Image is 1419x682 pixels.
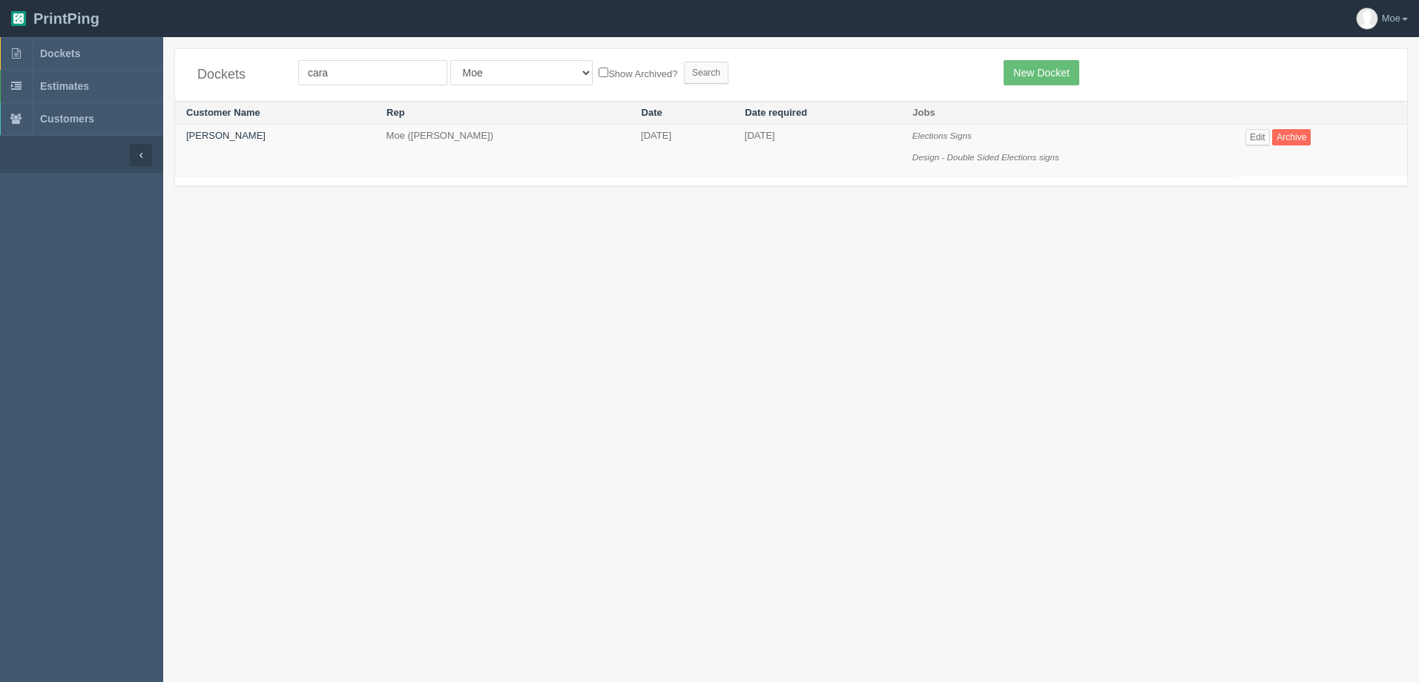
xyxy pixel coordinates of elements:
input: Show Archived? [599,68,608,77]
a: Rep [386,107,405,118]
td: Moe ([PERSON_NAME]) [375,125,631,177]
a: Date [642,107,662,118]
a: Date required [745,107,807,118]
img: avatar_default-7531ab5dedf162e01f1e0bb0964e6a185e93c5c22dfe317fb01d7f8cd2b1632c.jpg [1357,8,1377,29]
label: Show Archived? [599,65,677,82]
a: [PERSON_NAME] [186,130,266,141]
td: [DATE] [734,125,901,177]
input: Search [684,62,728,84]
a: Archive [1272,129,1311,145]
a: Customer Name [186,107,260,118]
input: Customer Name [298,60,447,85]
a: Edit [1245,129,1270,145]
td: [DATE] [630,125,734,177]
i: Elections Signs [912,131,972,140]
img: logo-3e63b451c926e2ac314895c53de4908e5d424f24456219fb08d385ab2e579770.png [11,11,26,26]
span: Dockets [40,47,80,59]
i: Design - Double Sided Elections signs [912,152,1059,162]
th: Jobs [901,101,1234,125]
a: New Docket [1004,60,1079,85]
h4: Dockets [197,68,276,82]
span: Estimates [40,80,89,92]
span: Customers [40,113,94,125]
